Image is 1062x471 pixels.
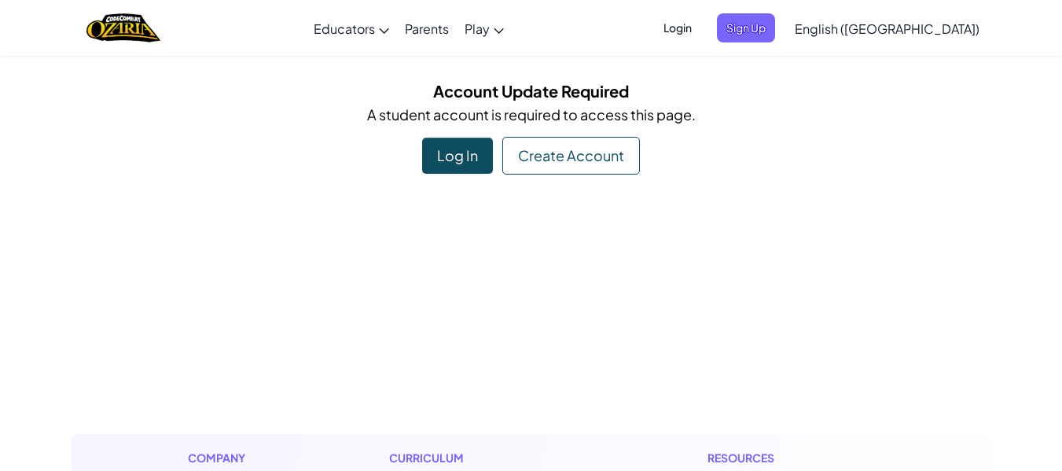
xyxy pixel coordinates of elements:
a: Play [457,7,512,50]
h1: Resources [707,450,875,466]
div: Create Account [502,137,640,175]
a: Ozaria by CodeCombat logo [86,12,160,44]
img: Home [86,12,160,44]
button: Login [654,13,701,42]
span: Educators [314,20,375,37]
span: English ([GEOGRAPHIC_DATA]) [795,20,979,37]
span: Play [465,20,490,37]
a: Educators [306,7,397,50]
h1: Curriculum [389,450,579,466]
a: Parents [397,7,457,50]
div: Log In [422,138,493,174]
a: English ([GEOGRAPHIC_DATA]) [787,7,987,50]
p: A student account is required to access this page. [83,103,979,126]
h1: Company [188,450,261,466]
h5: Account Update Required [83,79,979,103]
button: Sign Up [717,13,775,42]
